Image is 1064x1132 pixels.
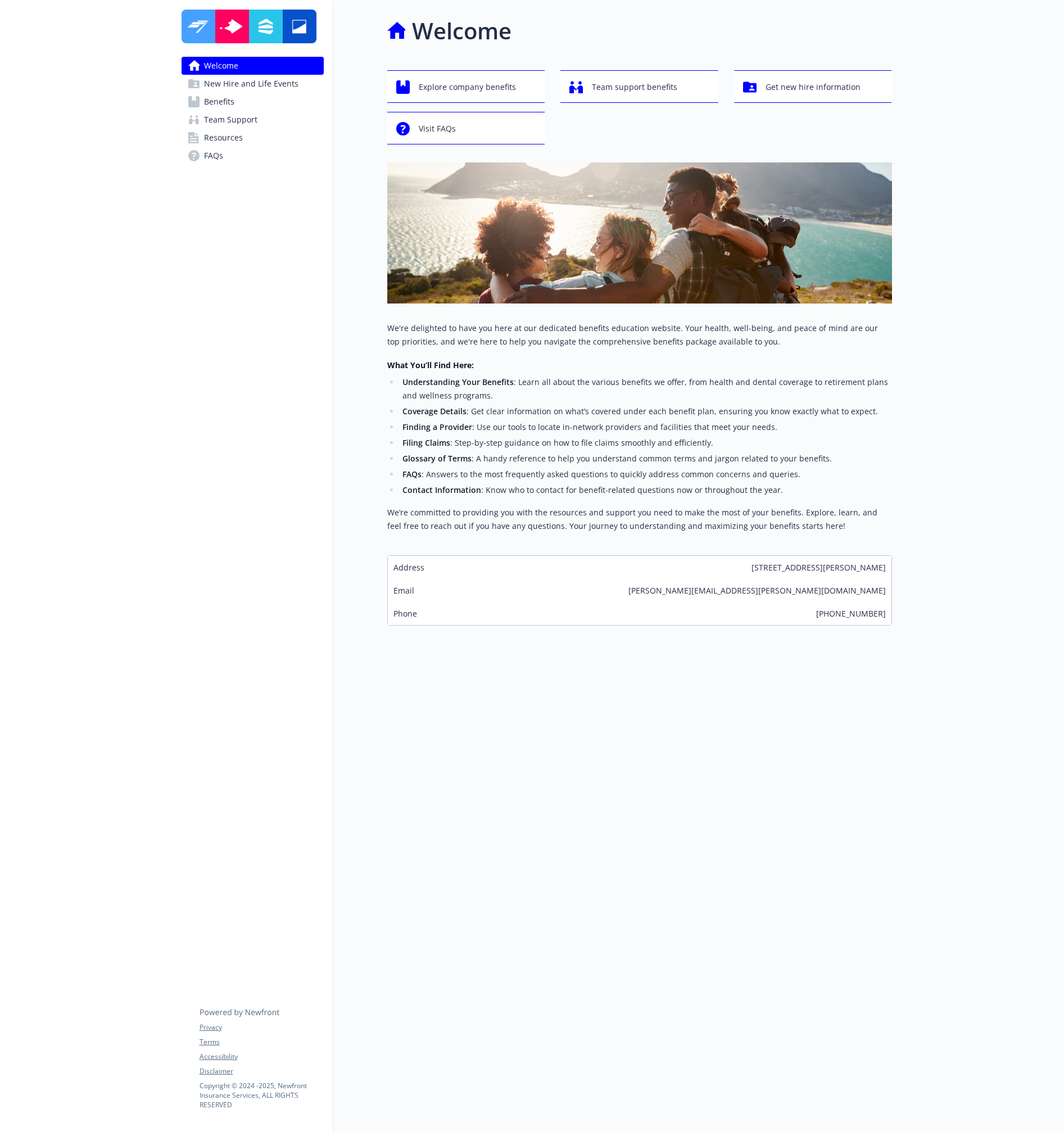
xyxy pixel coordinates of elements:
[200,1081,323,1110] p: Copyright © 2024 - 2025 , Newfront Insurance Services, ALL RIGHTS RESERVED
[200,1022,323,1033] a: Privacy
[200,1037,323,1047] a: Terms
[400,405,892,418] li: : Get clear information on what’s covered under each benefit plan, ensuring you know exactly what...
[402,406,467,416] strong: Coverage Details
[200,1052,323,1062] a: Accessibility
[592,76,677,98] span: Team support benefits
[387,112,545,144] button: Visit FAQs
[182,129,324,147] a: Resources
[387,162,892,304] img: overview page banner
[200,1066,323,1076] a: Disclaimer
[393,585,414,596] span: Email
[560,70,718,103] button: Team support benefits
[387,506,892,533] p: We’re committed to providing you with the resources and support you need to make the most of your...
[402,422,472,432] strong: Finding a Provider
[400,375,892,402] li: : Learn all about the various benefits we offer, from health and dental coverage to retirement pl...
[182,57,324,75] a: Welcome
[204,111,257,129] span: Team Support
[402,469,422,479] strong: FAQs
[400,420,892,434] li: : Use our tools to locate in-network providers and facilities that meet your needs.
[402,437,450,448] strong: Filing Claims
[400,483,892,497] li: : Know who to contact for benefit-related questions now or throughout the year.
[182,93,324,111] a: Benefits
[204,57,238,75] span: Welcome
[182,111,324,129] a: Team Support
[387,322,892,348] p: We're delighted to have you here at our dedicated benefits education website. Your health, well-b...
[419,76,516,98] span: Explore company benefits
[419,118,456,139] span: Visit FAQs
[402,485,481,495] strong: Contact Information
[751,562,886,573] span: [STREET_ADDRESS][PERSON_NAME]
[204,147,223,165] span: FAQs
[628,585,886,596] span: [PERSON_NAME][EMAIL_ADDRESS][PERSON_NAME][DOMAIN_NAME]
[182,147,324,165] a: FAQs
[400,468,892,481] li: : Answers to the most frequently asked questions to quickly address common concerns and queries.
[204,129,243,147] span: Resources
[393,562,424,573] span: Address
[402,377,514,387] strong: Understanding Your Benefits
[387,70,545,103] button: Explore company benefits
[412,14,511,48] h1: Welcome
[387,360,474,370] strong: What You’ll Find Here:
[734,70,892,103] button: Get new hire information
[182,75,324,93] a: New Hire and Life Events
[204,93,234,111] span: Benefits
[204,75,298,93] span: New Hire and Life Events
[766,76,861,98] span: Get new hire information
[400,452,892,465] li: : A handy reference to help you understand common terms and jargon related to your benefits.
[402,453,472,464] strong: Glossary of Terms
[816,608,886,619] span: [PHONE_NUMBER]
[393,608,417,619] span: Phone
[400,436,892,450] li: : Step-by-step guidance on how to file claims smoothly and efficiently.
